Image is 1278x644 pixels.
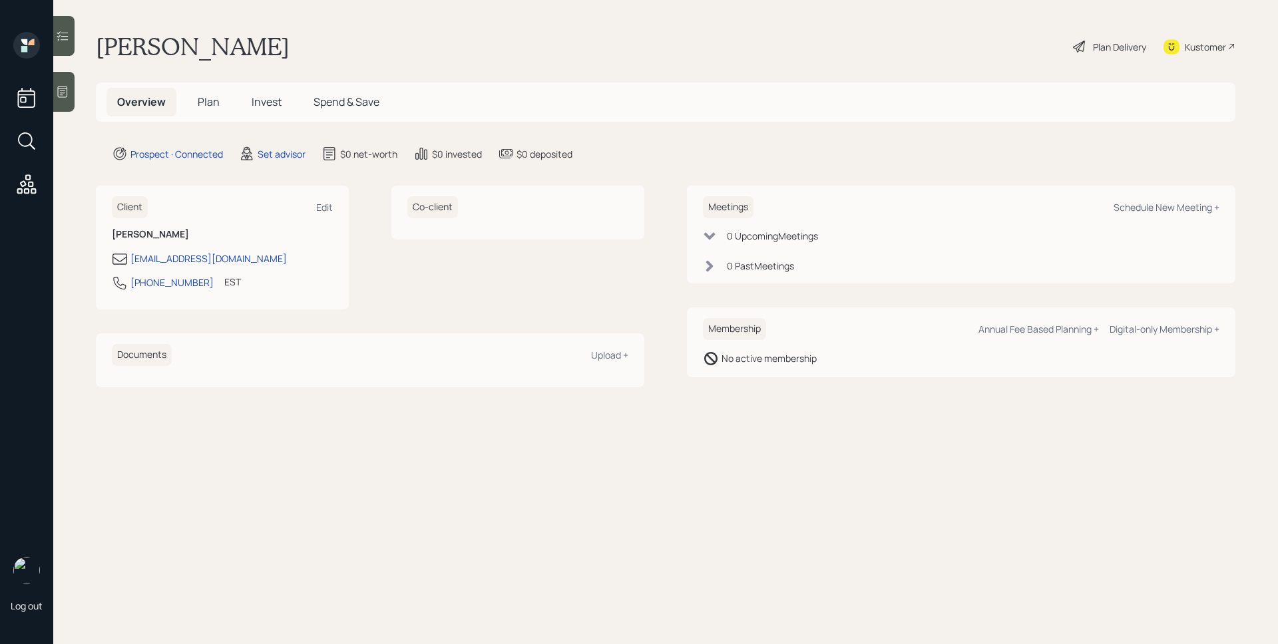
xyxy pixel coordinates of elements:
[1110,323,1219,335] div: Digital-only Membership +
[432,147,482,161] div: $0 invested
[117,94,166,109] span: Overview
[224,275,241,289] div: EST
[591,349,628,361] div: Upload +
[407,196,458,218] h6: Co-client
[112,229,333,240] h6: [PERSON_NAME]
[130,251,287,265] div: [EMAIL_ADDRESS][DOMAIN_NAME]
[130,275,214,289] div: [PHONE_NUMBER]
[978,323,1099,335] div: Annual Fee Based Planning +
[1114,201,1219,214] div: Schedule New Meeting +
[258,147,306,161] div: Set advisor
[13,557,40,583] img: james-distasi-headshot.png
[316,201,333,214] div: Edit
[314,94,379,109] span: Spend & Save
[722,351,817,365] div: No active membership
[112,344,172,366] h6: Documents
[727,259,794,273] div: 0 Past Meeting s
[198,94,220,109] span: Plan
[517,147,572,161] div: $0 deposited
[340,147,397,161] div: $0 net-worth
[130,147,223,161] div: Prospect · Connected
[252,94,282,109] span: Invest
[1185,40,1226,54] div: Kustomer
[112,196,148,218] h6: Client
[703,196,753,218] h6: Meetings
[11,599,43,612] div: Log out
[1093,40,1146,54] div: Plan Delivery
[703,318,766,340] h6: Membership
[727,229,818,243] div: 0 Upcoming Meeting s
[96,32,290,61] h1: [PERSON_NAME]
